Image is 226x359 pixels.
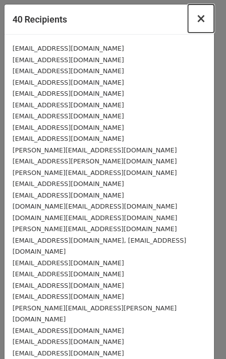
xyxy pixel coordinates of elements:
[176,311,226,359] iframe: Chat Widget
[12,282,124,289] small: [EMAIL_ADDRESS][DOMAIN_NAME]
[12,67,124,75] small: [EMAIL_ADDRESS][DOMAIN_NAME]
[12,327,124,334] small: [EMAIL_ADDRESS][DOMAIN_NAME]
[196,12,206,26] span: ×
[12,225,177,233] small: [PERSON_NAME][EMAIL_ADDRESS][DOMAIN_NAME]
[12,157,177,165] small: [EMAIL_ADDRESS][PERSON_NAME][DOMAIN_NAME]
[12,270,124,278] small: [EMAIL_ADDRESS][DOMAIN_NAME]
[12,338,124,345] small: [EMAIL_ADDRESS][DOMAIN_NAME]
[12,146,177,154] small: [PERSON_NAME][EMAIL_ADDRESS][DOMAIN_NAME]
[12,124,124,131] small: [EMAIL_ADDRESS][DOMAIN_NAME]
[12,13,67,26] h5: 40 Recipients
[12,56,124,64] small: [EMAIL_ADDRESS][DOMAIN_NAME]
[12,79,124,86] small: [EMAIL_ADDRESS][DOMAIN_NAME]
[12,45,124,52] small: [EMAIL_ADDRESS][DOMAIN_NAME]
[12,259,124,267] small: [EMAIL_ADDRESS][DOMAIN_NAME]
[12,135,124,142] small: [EMAIL_ADDRESS][DOMAIN_NAME]
[12,169,177,176] small: [PERSON_NAME][EMAIL_ADDRESS][DOMAIN_NAME]
[12,237,186,256] small: [EMAIL_ADDRESS][DOMAIN_NAME], [EMAIL_ADDRESS][DOMAIN_NAME]
[12,90,124,97] small: [EMAIL_ADDRESS][DOMAIN_NAME]
[12,180,124,188] small: [EMAIL_ADDRESS][DOMAIN_NAME]
[12,112,124,120] small: [EMAIL_ADDRESS][DOMAIN_NAME]
[12,349,124,357] small: [EMAIL_ADDRESS][DOMAIN_NAME]
[12,214,177,222] small: [DOMAIN_NAME][EMAIL_ADDRESS][DOMAIN_NAME]
[12,192,124,199] small: [EMAIL_ADDRESS][DOMAIN_NAME]
[188,5,214,33] button: Close
[12,101,124,109] small: [EMAIL_ADDRESS][DOMAIN_NAME]
[176,311,226,359] div: Sohbet Aracı
[12,304,176,323] small: [PERSON_NAME][EMAIL_ADDRESS][PERSON_NAME][DOMAIN_NAME]
[12,203,177,210] small: [DOMAIN_NAME][EMAIL_ADDRESS][DOMAIN_NAME]
[12,293,124,300] small: [EMAIL_ADDRESS][DOMAIN_NAME]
